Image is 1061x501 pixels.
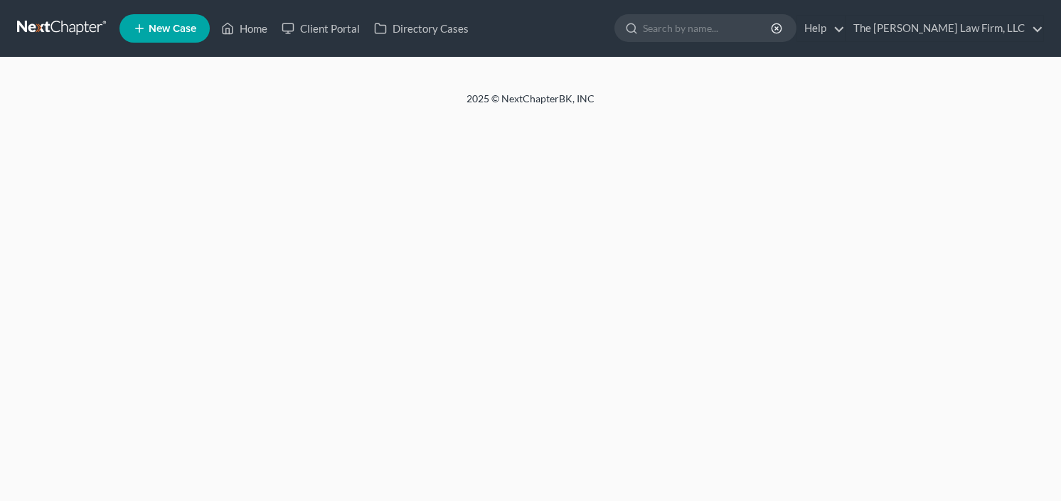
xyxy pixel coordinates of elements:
[274,16,367,41] a: Client Portal
[149,23,196,34] span: New Case
[125,92,936,117] div: 2025 © NextChapterBK, INC
[214,16,274,41] a: Home
[846,16,1043,41] a: The [PERSON_NAME] Law Firm, LLC
[797,16,845,41] a: Help
[367,16,476,41] a: Directory Cases
[643,15,773,41] input: Search by name...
